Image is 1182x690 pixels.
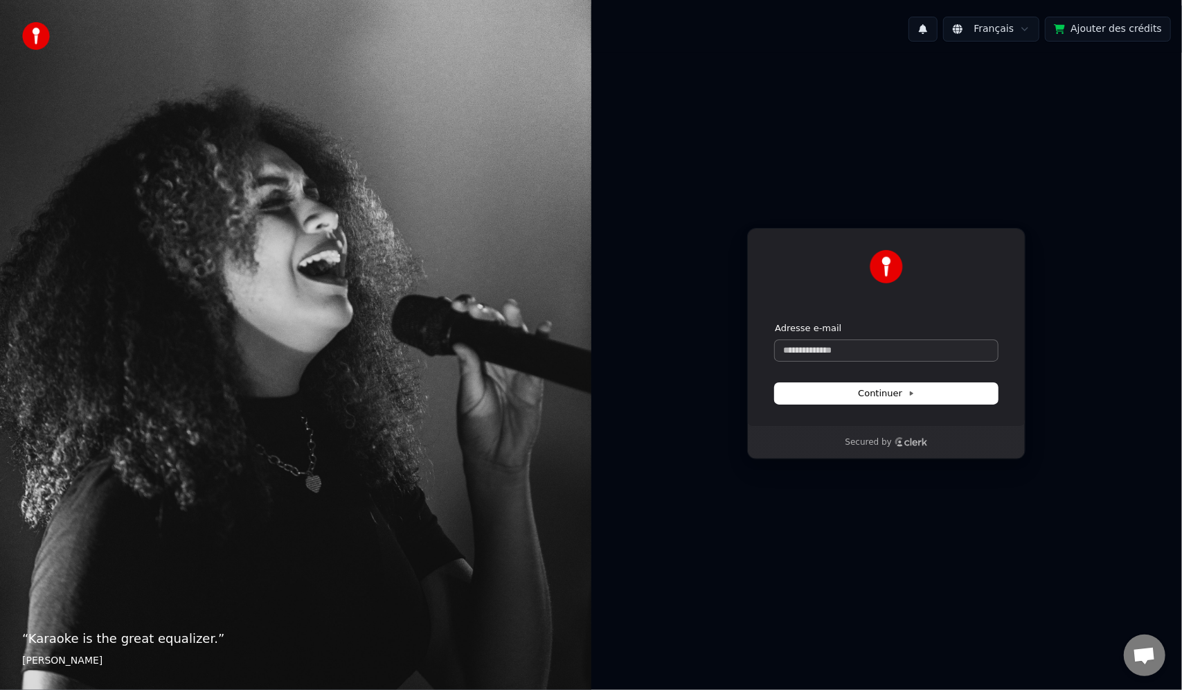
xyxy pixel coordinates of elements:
[845,437,892,448] p: Secured by
[22,654,569,668] footer: [PERSON_NAME]
[22,22,50,50] img: youka
[870,250,903,283] img: Youka
[895,437,928,447] a: Clerk logo
[22,629,569,648] p: “ Karaoke is the great equalizer. ”
[1124,635,1165,676] div: Ouvrir le chat
[858,387,915,400] span: Continuer
[775,322,841,335] label: Adresse e-mail
[1045,17,1171,42] button: Ajouter des crédits
[775,383,998,404] button: Continuer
